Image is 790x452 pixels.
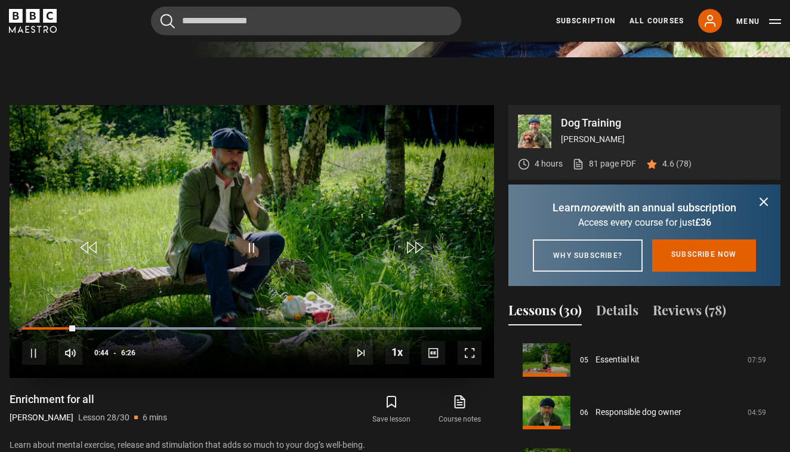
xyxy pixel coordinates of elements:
[10,105,494,378] video-js: Video Player
[561,118,771,128] p: Dog Training
[421,341,445,365] button: Captions
[426,392,494,427] a: Course notes
[595,353,640,366] a: Essential kit
[22,327,482,330] div: Progress Bar
[121,342,135,364] span: 6:26
[78,411,129,424] p: Lesson 28/30
[508,300,582,325] button: Lessons (30)
[113,349,116,357] span: -
[10,392,167,407] h1: Enrichment for all
[161,14,175,29] button: Submit the search query
[10,411,73,424] p: [PERSON_NAME]
[357,392,425,427] button: Save lesson
[94,342,109,364] span: 0:44
[9,9,57,33] svg: BBC Maestro
[556,16,615,26] a: Subscription
[695,217,711,228] span: £36
[458,341,482,365] button: Fullscreen
[523,199,766,216] p: Learn with an annual subscription
[662,158,692,170] p: 4.6 (78)
[580,201,605,214] i: more
[596,300,638,325] button: Details
[533,239,643,272] a: Why subscribe?
[523,216,766,230] p: Access every course for just
[572,158,636,170] a: 81 page PDF
[349,341,373,365] button: Next Lesson
[629,16,684,26] a: All Courses
[151,7,461,35] input: Search
[385,340,409,364] button: Playback Rate
[736,16,781,27] button: Toggle navigation
[143,411,167,424] p: 6 mins
[22,341,46,365] button: Pause
[595,406,681,419] a: Responsible dog owner
[10,439,494,451] p: Learn about mental exercise, release and stimulation that adds so much to your dog’s well-being.
[58,341,82,365] button: Mute
[561,133,771,146] p: [PERSON_NAME]
[652,239,756,272] a: Subscribe now
[653,300,726,325] button: Reviews (78)
[535,158,563,170] p: 4 hours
